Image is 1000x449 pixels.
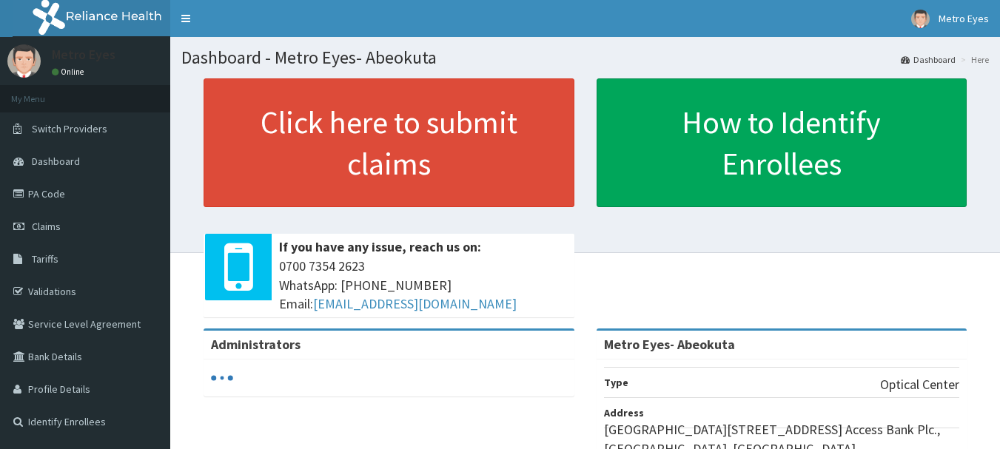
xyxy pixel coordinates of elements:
span: Metro Eyes [939,12,989,25]
span: Tariffs [32,252,58,266]
span: Dashboard [32,155,80,168]
span: Switch Providers [32,122,107,135]
svg: audio-loading [211,367,233,389]
p: Metro Eyes [52,48,115,61]
p: Optical Center [880,375,959,394]
b: Administrators [211,336,301,353]
b: Address [604,406,644,419]
b: If you have any issue, reach us on: [279,238,481,255]
a: Dashboard [901,53,956,66]
a: Click here to submit claims [204,78,574,207]
span: Claims [32,220,61,233]
a: Online [52,67,87,77]
a: [EMAIL_ADDRESS][DOMAIN_NAME] [313,295,517,312]
span: 0700 7354 2623 WhatsApp: [PHONE_NUMBER] Email: [279,257,567,314]
a: How to Identify Enrollees [597,78,967,207]
b: Type [604,376,628,389]
img: User Image [911,10,930,28]
li: Here [957,53,989,66]
h1: Dashboard - Metro Eyes- Abeokuta [181,48,989,67]
strong: Metro Eyes- Abeokuta [604,336,735,353]
img: User Image [7,44,41,78]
